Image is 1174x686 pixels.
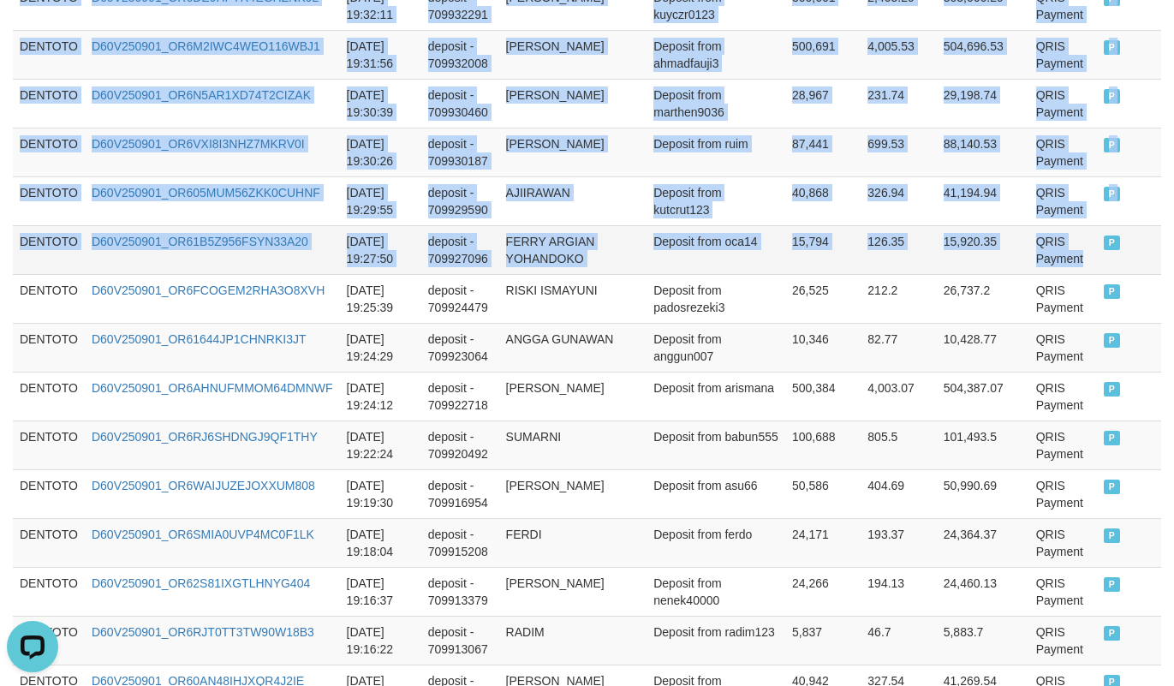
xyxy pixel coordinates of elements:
[861,616,936,665] td: 46.7
[1029,274,1097,323] td: QRIS Payment
[499,225,647,274] td: FERRY ARGIAN YOHANDOKO
[1104,528,1121,543] span: PAID
[13,567,85,616] td: DENTOTO
[1104,382,1121,397] span: PAID
[340,323,421,372] td: [DATE] 19:24:29
[421,469,499,518] td: deposit - 709916954
[861,225,936,274] td: 126.35
[421,176,499,225] td: deposit - 709929590
[340,274,421,323] td: [DATE] 19:25:39
[421,567,499,616] td: deposit - 709913379
[340,421,421,469] td: [DATE] 19:22:24
[499,616,647,665] td: RADIM
[1029,372,1097,421] td: QRIS Payment
[340,79,421,128] td: [DATE] 19:30:39
[1104,40,1121,55] span: PAID
[785,518,861,567] td: 24,171
[340,128,421,176] td: [DATE] 19:30:26
[92,528,314,541] a: D60V250901_OR6SMIA0UVP4MC0F1LK
[13,176,85,225] td: DENTOTO
[13,421,85,469] td: DENTOTO
[499,30,647,79] td: [PERSON_NAME]
[785,421,861,469] td: 100,688
[92,137,305,151] a: D60V250901_OR6VXI8I3NHZ7MKRV0I
[13,225,85,274] td: DENTOTO
[13,79,85,128] td: DENTOTO
[647,323,785,372] td: Deposit from anggun007
[937,372,1029,421] td: 504,387.07
[421,30,499,79] td: deposit - 709932008
[92,186,320,200] a: D60V250901_OR605MUM56ZKK0CUHNF
[499,79,647,128] td: [PERSON_NAME]
[340,30,421,79] td: [DATE] 19:31:56
[647,518,785,567] td: Deposit from ferdo
[937,79,1029,128] td: 29,198.74
[937,176,1029,225] td: 41,194.94
[421,518,499,567] td: deposit - 709915208
[13,128,85,176] td: DENTOTO
[340,225,421,274] td: [DATE] 19:27:50
[92,332,307,346] a: D60V250901_OR61644JP1CHNRKI3JT
[421,225,499,274] td: deposit - 709927096
[647,616,785,665] td: Deposit from radim123
[421,421,499,469] td: deposit - 709920492
[92,235,308,248] a: D60V250901_OR61B5Z956FSYN33A20
[937,469,1029,518] td: 50,990.69
[647,372,785,421] td: Deposit from arismana
[340,372,421,421] td: [DATE] 19:24:12
[785,30,861,79] td: 500,691
[647,176,785,225] td: Deposit from kutcrut123
[499,128,647,176] td: [PERSON_NAME]
[785,128,861,176] td: 87,441
[13,274,85,323] td: DENTOTO
[421,128,499,176] td: deposit - 709930187
[340,616,421,665] td: [DATE] 19:16:22
[499,323,647,372] td: ANGGA GUNAWAN
[340,176,421,225] td: [DATE] 19:29:55
[421,274,499,323] td: deposit - 709924479
[861,79,936,128] td: 231.74
[647,79,785,128] td: Deposit from marthen9036
[785,567,861,616] td: 24,266
[1029,323,1097,372] td: QRIS Payment
[1104,138,1121,152] span: PAID
[785,225,861,274] td: 15,794
[861,372,936,421] td: 4,003.07
[13,30,85,79] td: DENTOTO
[340,518,421,567] td: [DATE] 19:18:04
[647,567,785,616] td: Deposit from nenek40000
[1104,236,1121,250] span: PAID
[1029,30,1097,79] td: QRIS Payment
[13,323,85,372] td: DENTOTO
[861,469,936,518] td: 404.69
[1104,480,1121,494] span: PAID
[499,469,647,518] td: [PERSON_NAME]
[785,616,861,665] td: 5,837
[1029,616,1097,665] td: QRIS Payment
[421,79,499,128] td: deposit - 709930460
[647,225,785,274] td: Deposit from oca14
[92,576,310,590] a: D60V250901_OR62S81IXGTLHNYG404
[340,469,421,518] td: [DATE] 19:19:30
[340,567,421,616] td: [DATE] 19:16:37
[937,421,1029,469] td: 101,493.5
[92,625,314,639] a: D60V250901_OR6RJT0TT3TW90W18B3
[1029,225,1097,274] td: QRIS Payment
[647,128,785,176] td: Deposit from ruim
[785,176,861,225] td: 40,868
[1029,79,1097,128] td: QRIS Payment
[861,518,936,567] td: 193.37
[1029,421,1097,469] td: QRIS Payment
[937,518,1029,567] td: 24,364.37
[1104,577,1121,592] span: PAID
[861,274,936,323] td: 212.2
[13,469,85,518] td: DENTOTO
[861,30,936,79] td: 4,005.53
[1104,89,1121,104] span: PAID
[13,372,85,421] td: DENTOTO
[785,274,861,323] td: 26,525
[785,323,861,372] td: 10,346
[499,176,647,225] td: AJIIRAWAN
[1029,469,1097,518] td: QRIS Payment
[92,381,333,395] a: D60V250901_OR6AHNUFMMOM64DMNWF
